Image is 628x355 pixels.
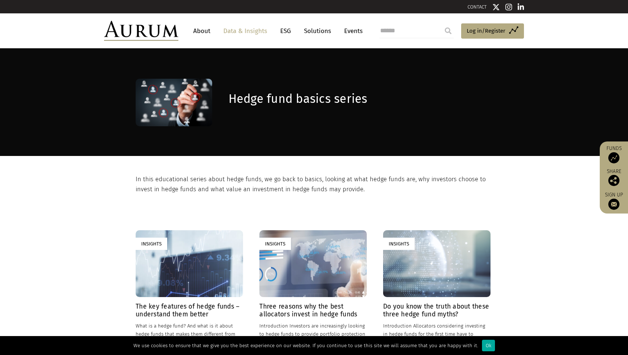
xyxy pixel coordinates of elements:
[608,199,619,210] img: Sign up to our newsletter
[461,23,524,39] a: Log in/Register
[603,145,624,163] a: Funds
[467,26,505,35] span: Log in/Register
[505,3,512,11] img: Instagram icon
[603,192,624,210] a: Sign up
[300,24,335,38] a: Solutions
[136,230,243,354] a: Insights The key features of hedge funds – understand them better What is a hedge fund? And what ...
[383,322,491,354] p: Introduction Allocators considering investing in hedge funds for the first time have to navigate ...
[518,3,524,11] img: Linkedin icon
[608,175,619,186] img: Share this post
[441,23,456,38] input: Submit
[220,24,271,38] a: Data & Insights
[383,303,491,318] h4: Do you know the truth about these three hedge fund myths?
[383,230,491,354] a: Insights Do you know the truth about these three hedge fund myths? Introduction Allocators consid...
[229,92,491,106] h1: Hedge fund basics series
[136,322,243,354] p: What is a hedge fund? And what is it about hedge funds that makes them different from other inves...
[259,303,367,318] h4: Three reasons why the best allocators invest in hedge funds
[259,230,367,354] a: Insights Three reasons why the best allocators invest in hedge funds Introduction Investors are i...
[136,175,491,194] p: In this educational series about hedge funds, we go back to basics, looking at what hedge funds a...
[492,3,500,11] img: Twitter icon
[104,21,178,41] img: Aurum
[190,24,214,38] a: About
[136,303,243,318] h4: The key features of hedge funds – understand them better
[136,238,167,250] div: Insights
[603,169,624,186] div: Share
[259,322,367,354] p: Introduction Investors are increasingly looking to hedge funds to provide portfolio protection ag...
[608,152,619,163] img: Access Funds
[340,24,363,38] a: Events
[467,4,487,10] a: CONTACT
[383,238,415,250] div: Insights
[482,340,495,351] div: Ok
[259,238,291,250] div: Insights
[276,24,295,38] a: ESG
